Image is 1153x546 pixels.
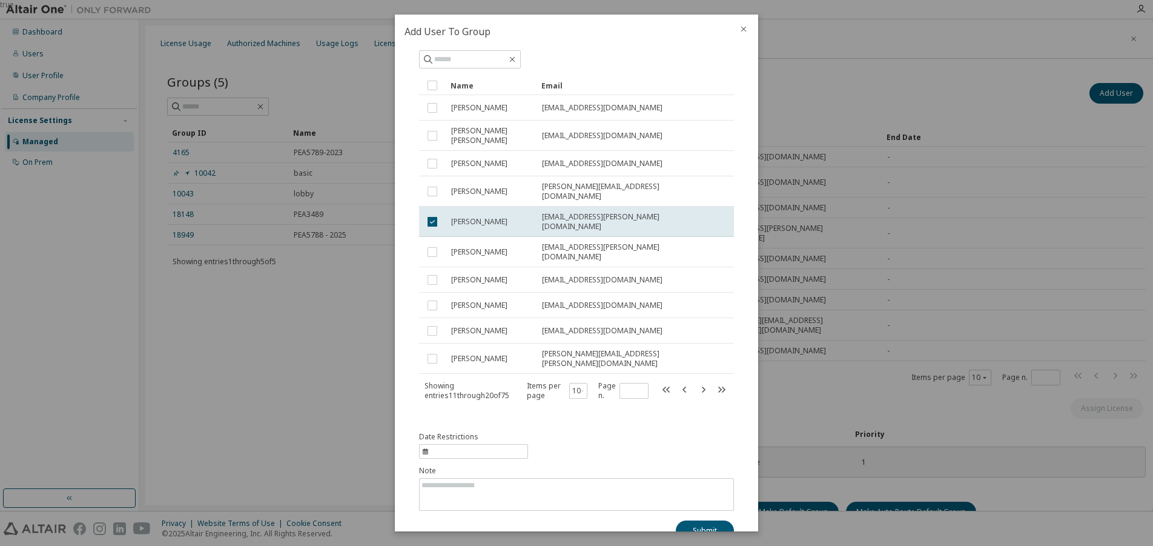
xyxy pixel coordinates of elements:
[451,159,507,168] span: [PERSON_NAME]
[542,275,662,285] span: [EMAIL_ADDRESS][DOMAIN_NAME]
[542,212,713,231] span: [EMAIL_ADDRESS][PERSON_NAME][DOMAIN_NAME]
[451,217,507,227] span: [PERSON_NAME]
[542,301,662,310] span: [EMAIL_ADDRESS][DOMAIN_NAME]
[451,275,507,285] span: [PERSON_NAME]
[542,326,662,336] span: [EMAIL_ADDRESS][DOMAIN_NAME]
[542,103,662,113] span: [EMAIL_ADDRESS][DOMAIN_NAME]
[451,247,507,257] span: [PERSON_NAME]
[451,126,531,145] span: [PERSON_NAME] [PERSON_NAME]
[542,182,713,201] span: [PERSON_NAME][EMAIL_ADDRESS][DOMAIN_NAME]
[541,76,713,95] div: Email
[676,521,734,541] button: Submit
[451,326,507,336] span: [PERSON_NAME]
[451,354,507,364] span: [PERSON_NAME]
[542,159,662,168] span: [EMAIL_ADDRESS][DOMAIN_NAME]
[451,187,507,196] span: [PERSON_NAME]
[527,381,587,401] span: Items per page
[419,466,734,476] label: Note
[739,24,748,34] button: close
[542,242,713,262] span: [EMAIL_ADDRESS][PERSON_NAME][DOMAIN_NAME]
[598,381,649,401] span: Page n.
[425,381,509,401] span: Showing entries 11 through 20 of 75
[451,103,507,113] span: [PERSON_NAME]
[542,349,713,368] span: [PERSON_NAME][EMAIL_ADDRESS][PERSON_NAME][DOMAIN_NAME]
[419,432,528,459] button: information
[395,15,729,48] h2: Add User To Group
[451,76,532,95] div: Name
[572,386,584,396] button: 10
[419,432,478,442] span: Date Restrictions
[451,301,507,310] span: [PERSON_NAME]
[542,131,662,141] span: [EMAIL_ADDRESS][DOMAIN_NAME]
